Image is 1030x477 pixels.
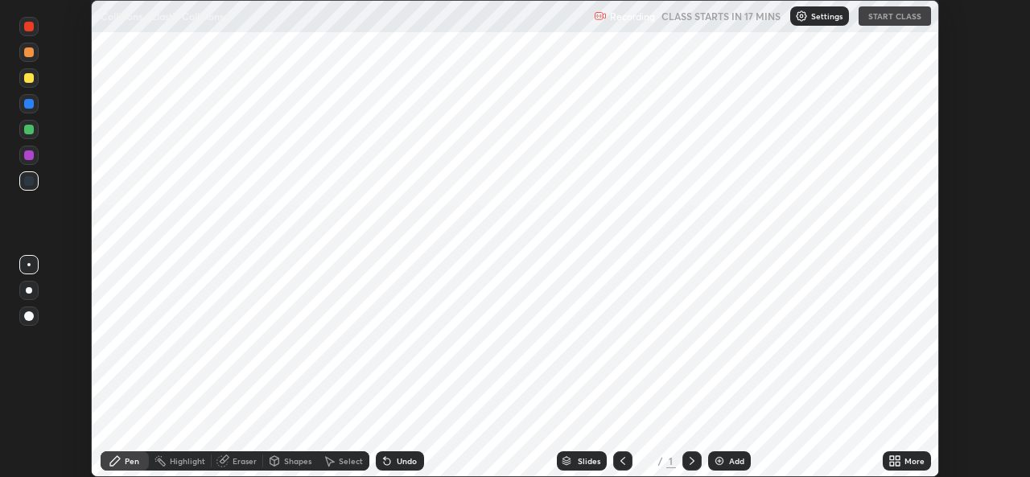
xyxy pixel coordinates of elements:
div: Undo [397,457,417,465]
p: Recording [610,10,655,23]
p: Settings [811,12,843,20]
div: Pen [125,457,139,465]
img: add-slide-button [713,454,726,467]
img: recording.375f2c34.svg [594,10,607,23]
div: 1 [639,456,655,466]
div: 1 [666,454,676,468]
h5: CLASS STARTS IN 17 MINS [661,9,781,23]
div: Shapes [284,457,311,465]
div: More [904,457,925,465]
div: Select [339,457,363,465]
div: Slides [578,457,600,465]
div: Highlight [170,457,205,465]
div: Add [729,457,744,465]
div: / [658,456,663,466]
p: Collisions - Elastic Collisions [101,10,224,23]
div: Eraser [233,457,257,465]
img: class-settings-icons [795,10,808,23]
